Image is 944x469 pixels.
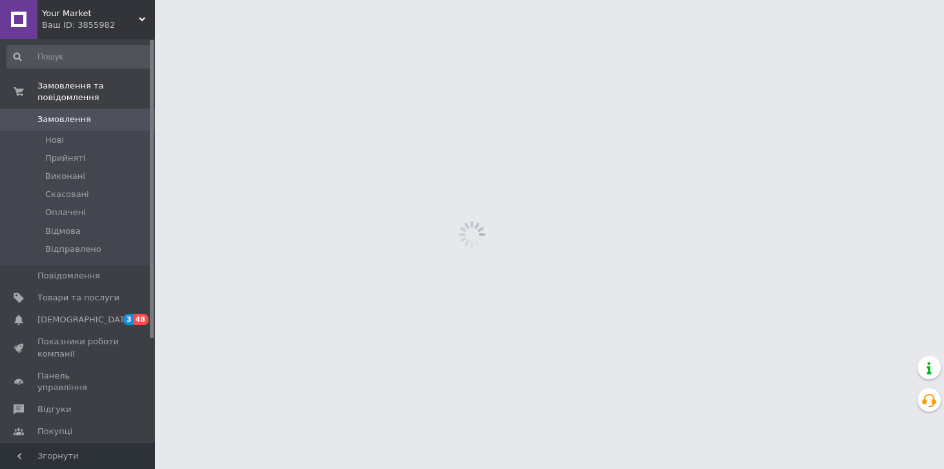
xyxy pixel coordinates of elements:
[6,45,152,68] input: Пошук
[42,8,139,19] span: Your Market
[37,404,71,415] span: Відгуки
[45,225,81,237] span: Відмова
[45,207,86,218] span: Оплачені
[37,80,155,103] span: Замовлення та повідомлення
[45,134,64,146] span: Нові
[37,336,119,359] span: Показники роботи компанії
[45,244,101,255] span: Відправлено
[37,314,133,326] span: [DEMOGRAPHIC_DATA]
[42,19,155,31] div: Ваш ID: 3855982
[123,314,134,325] span: 3
[37,292,119,304] span: Товари та послуги
[45,171,85,182] span: Виконані
[37,114,91,125] span: Замовлення
[37,370,119,393] span: Панель управління
[45,189,89,200] span: Скасовані
[37,426,72,437] span: Покупці
[134,314,149,325] span: 48
[37,270,100,282] span: Повідомлення
[45,152,85,164] span: Прийняті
